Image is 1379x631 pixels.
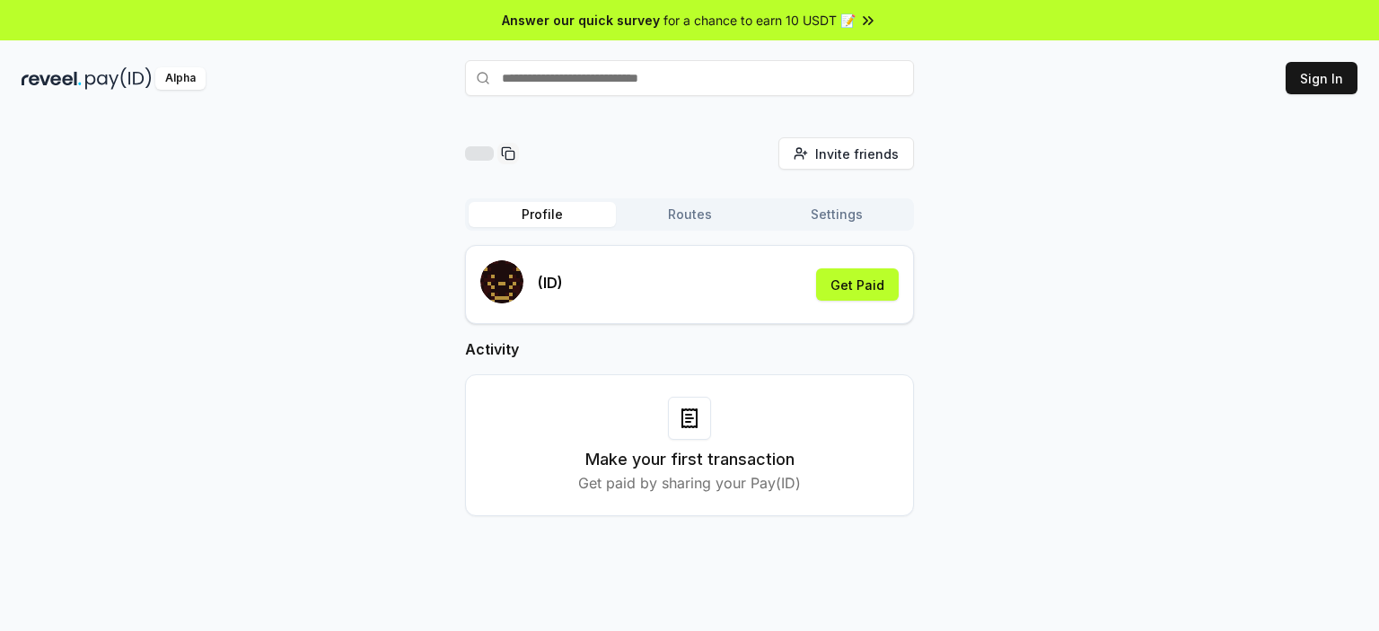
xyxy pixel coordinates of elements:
[22,67,82,90] img: reveel_dark
[816,268,899,301] button: Get Paid
[85,67,152,90] img: pay_id
[663,11,856,30] span: for a chance to earn 10 USDT 📝
[778,137,914,170] button: Invite friends
[1286,62,1357,94] button: Sign In
[616,202,763,227] button: Routes
[465,338,914,360] h2: Activity
[578,472,801,494] p: Get paid by sharing your Pay(ID)
[763,202,910,227] button: Settings
[155,67,206,90] div: Alpha
[815,145,899,163] span: Invite friends
[469,202,616,227] button: Profile
[538,272,563,294] p: (ID)
[502,11,660,30] span: Answer our quick survey
[585,447,795,472] h3: Make your first transaction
